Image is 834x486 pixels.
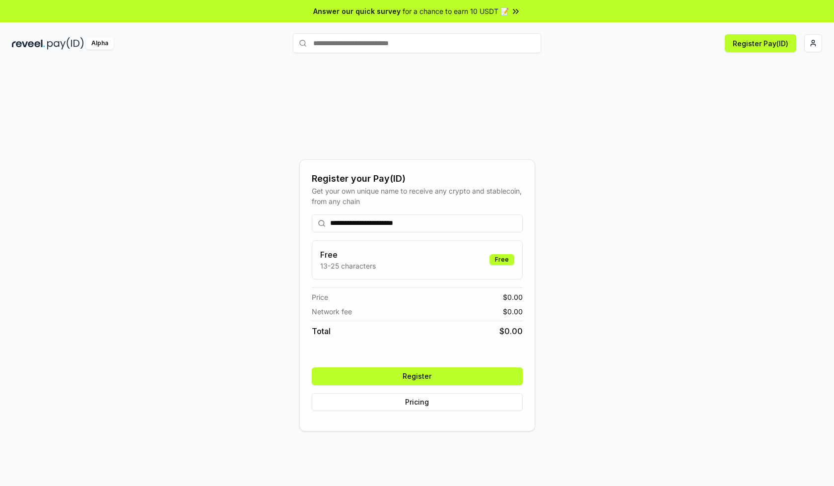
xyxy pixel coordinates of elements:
h3: Free [320,249,376,261]
span: $ 0.00 [503,292,523,302]
div: Get your own unique name to receive any crypto and stablecoin, from any chain [312,186,523,207]
button: Register [312,367,523,385]
img: reveel_dark [12,37,45,50]
div: Free [489,254,514,265]
button: Register Pay(ID) [725,34,796,52]
span: Price [312,292,328,302]
span: $ 0.00 [503,306,523,317]
button: Pricing [312,393,523,411]
span: Total [312,325,331,337]
span: $ 0.00 [499,325,523,337]
span: Network fee [312,306,352,317]
div: Register your Pay(ID) [312,172,523,186]
span: for a chance to earn 10 USDT 📝 [403,6,509,16]
div: Alpha [86,37,114,50]
span: Answer our quick survey [313,6,401,16]
p: 13-25 characters [320,261,376,271]
img: pay_id [47,37,84,50]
